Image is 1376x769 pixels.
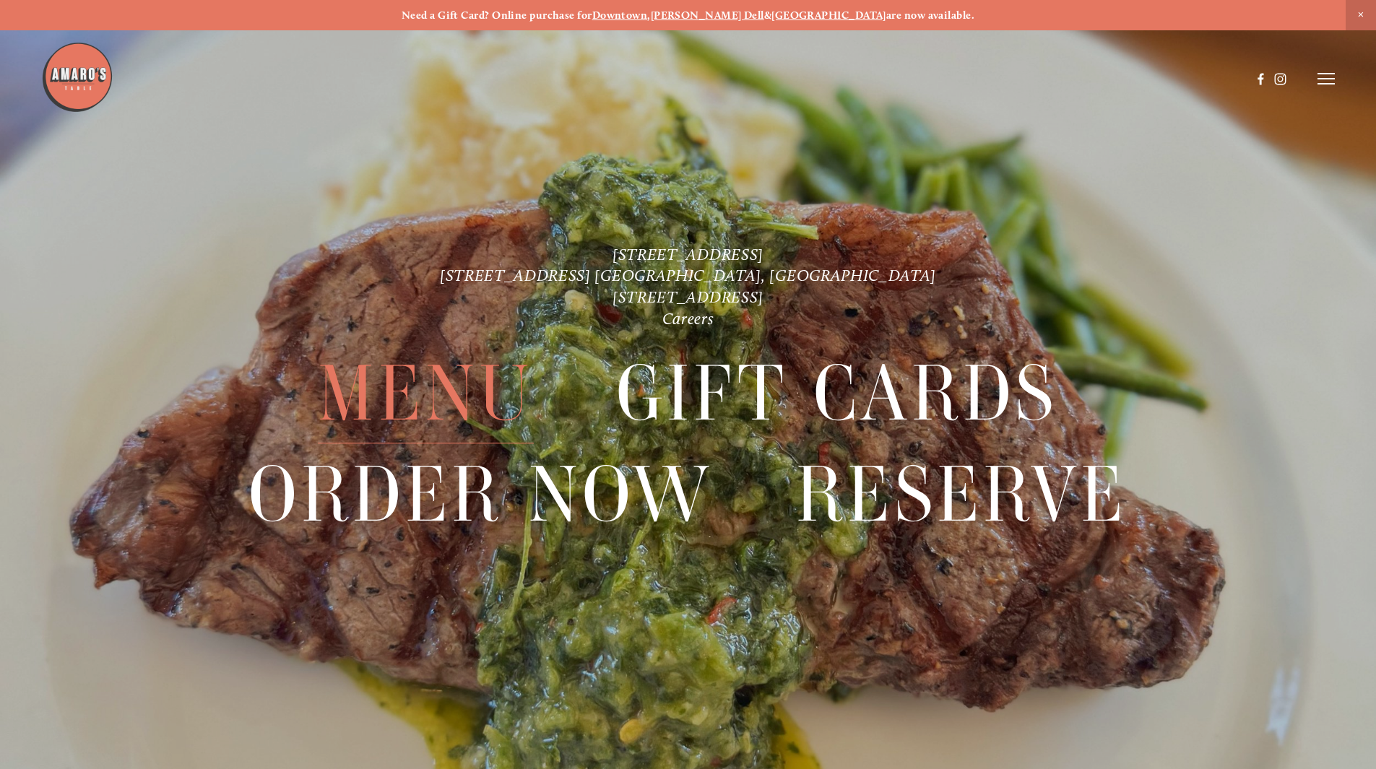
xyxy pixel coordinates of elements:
[886,9,974,22] strong: are now available.
[613,245,763,264] a: [STREET_ADDRESS]
[616,344,1058,443] a: Gift Cards
[248,445,713,544] span: Order Now
[771,9,886,22] a: [GEOGRAPHIC_DATA]
[647,9,650,22] strong: ,
[592,9,648,22] a: Downtown
[402,9,592,22] strong: Need a Gift Card? Online purchase for
[440,266,936,285] a: [STREET_ADDRESS] [GEOGRAPHIC_DATA], [GEOGRAPHIC_DATA]
[613,287,763,307] a: [STREET_ADDRESS]
[651,9,764,22] a: [PERSON_NAME] Dell
[796,445,1128,544] span: Reserve
[796,445,1128,544] a: Reserve
[248,445,713,544] a: Order Now
[764,9,771,22] strong: &
[41,41,113,113] img: Amaro's Table
[662,309,714,329] a: Careers
[318,344,533,443] a: Menu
